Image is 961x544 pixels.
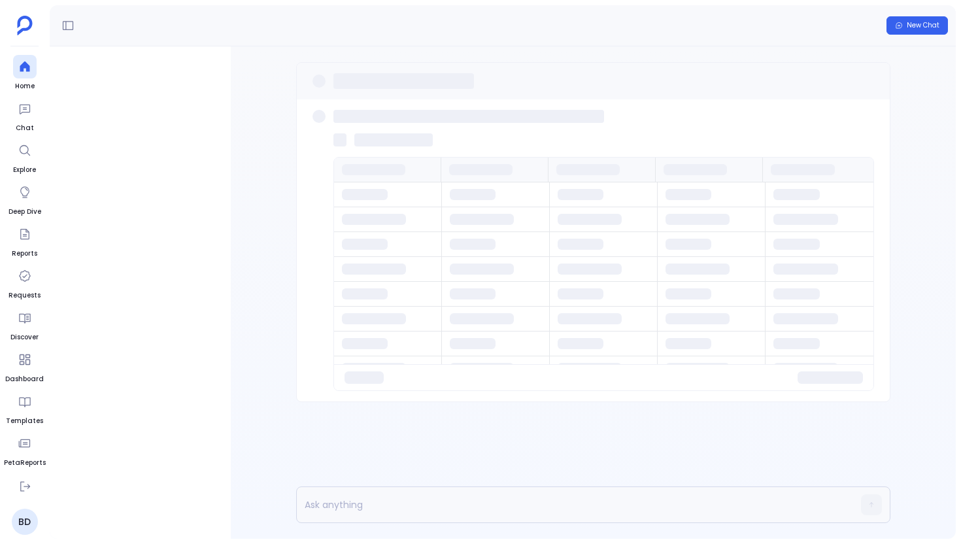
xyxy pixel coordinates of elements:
span: Discover [10,332,39,343]
span: Templates [6,416,43,426]
span: Deep Dive [8,207,41,217]
a: PetaReports [4,432,46,468]
a: Explore [13,139,37,175]
img: petavue logo [17,16,33,35]
span: Dashboard [5,374,44,384]
span: Chat [13,123,37,133]
a: Deep Dive [8,180,41,217]
a: Chat [13,97,37,133]
a: Reports [12,222,37,259]
a: Discover [10,306,39,343]
span: New Chat [907,21,939,30]
span: Home [13,81,37,92]
span: Reports [12,248,37,259]
button: New Chat [886,16,948,35]
a: Home [13,55,37,92]
a: Templates [6,390,43,426]
a: BD [12,509,38,535]
span: Requests [8,290,41,301]
span: PetaReports [4,458,46,468]
a: Requests [8,264,41,301]
a: Dashboard [5,348,44,384]
span: Explore [13,165,37,175]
